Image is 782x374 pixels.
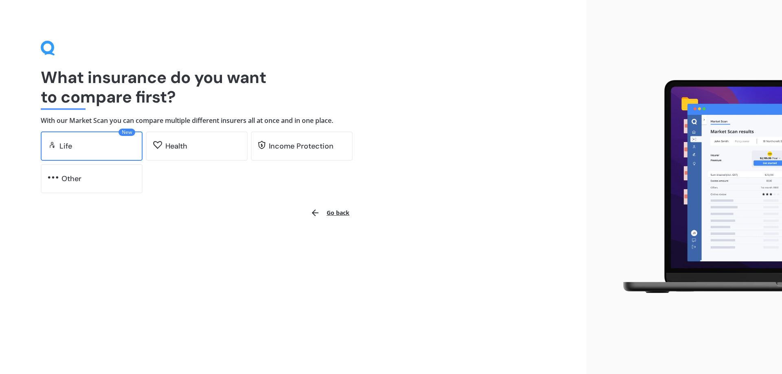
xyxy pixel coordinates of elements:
[153,141,162,149] img: health.62746f8bd298b648b488.svg
[48,141,56,149] img: life.f720d6a2d7cdcd3ad642.svg
[41,68,546,107] h1: What insurance do you want to compare first?
[165,142,187,150] div: Health
[59,142,72,150] div: Life
[611,75,782,299] img: laptop.webp
[305,203,354,223] button: Go back
[62,175,81,183] div: Other
[269,142,334,150] div: Income Protection
[258,141,266,149] img: income.d9b7b7fb96f7e1c2addc.svg
[119,129,135,136] span: New
[41,116,546,125] h4: With our Market Scan you can compare multiple different insurers all at once and in one place.
[48,173,58,182] img: other.81dba5aafe580aa69f38.svg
